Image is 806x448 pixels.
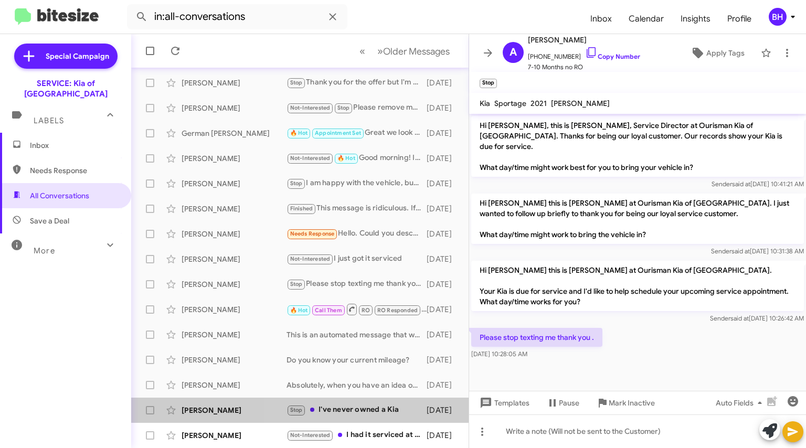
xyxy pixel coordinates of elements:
[182,430,287,441] div: [PERSON_NAME]
[127,4,347,29] input: Search
[427,254,460,264] div: [DATE]
[678,44,756,62] button: Apply Tags
[427,78,460,88] div: [DATE]
[30,140,119,151] span: Inbox
[531,99,547,108] span: 2021
[354,40,456,62] nav: Page navigation example
[716,393,766,412] span: Auto Fields
[760,8,794,26] button: BH
[337,155,355,162] span: 🔥 Hot
[287,177,427,189] div: I am happy with the vehicle, but your dealership was the single worst car buying experience I hav...
[494,99,526,108] span: Sportage
[290,281,303,287] span: Stop
[471,350,527,358] span: [DATE] 10:28:05 AM
[371,40,456,62] button: Next
[427,128,460,138] div: [DATE]
[480,99,490,108] span: Kia
[182,178,287,189] div: [PERSON_NAME]
[528,34,640,46] span: [PERSON_NAME]
[559,393,579,412] span: Pause
[290,255,331,262] span: Not-Interested
[287,152,427,164] div: Good morning! I apologize for the delayed response. Were you able to get in for service or do you...
[582,4,620,34] a: Inbox
[182,78,287,88] div: [PERSON_NAME]
[672,4,719,34] a: Insights
[290,155,331,162] span: Not-Interested
[337,104,350,111] span: Stop
[471,328,602,347] p: Please stop texting me thank you .
[182,329,287,340] div: [PERSON_NAME]
[377,45,383,58] span: »
[182,254,287,264] div: [PERSON_NAME]
[182,128,287,138] div: German [PERSON_NAME]
[290,307,308,314] span: 🔥 Hot
[585,52,640,60] a: Copy Number
[182,229,287,239] div: [PERSON_NAME]
[620,4,672,34] a: Calendar
[427,329,460,340] div: [DATE]
[30,165,119,176] span: Needs Response
[469,393,538,412] button: Templates
[427,204,460,214] div: [DATE]
[287,355,427,365] div: Do you know your current mileage?
[315,130,361,136] span: Appointment Set
[290,104,331,111] span: Not-Interested
[34,246,55,255] span: More
[182,380,287,390] div: [PERSON_NAME]
[427,380,460,390] div: [DATE]
[290,432,331,439] span: Not-Interested
[427,103,460,113] div: [DATE]
[290,205,313,212] span: Finished
[290,79,303,86] span: Stop
[510,44,517,61] span: A
[30,190,89,201] span: All Conversations
[427,304,460,315] div: [DATE]
[34,116,64,125] span: Labels
[287,127,427,139] div: Great we look forward to seeing you at 1pm [DATE]. Have a great day :)
[287,253,427,265] div: I just got it serviced
[707,393,775,412] button: Auto Fields
[427,153,460,164] div: [DATE]
[731,247,750,255] span: said at
[471,261,804,311] p: Hi [PERSON_NAME] this is [PERSON_NAME] at Ourisman Kia of [GEOGRAPHIC_DATA]. Your Kia is due for ...
[287,429,427,441] div: I had it serviced at the [PERSON_NAME] [PERSON_NAME] Kia dealership [DATE]
[711,247,804,255] span: Sender [DATE] 10:31:38 AM
[730,314,749,322] span: said at
[359,45,365,58] span: «
[290,407,303,413] span: Stop
[480,79,497,88] small: Stop
[538,393,588,412] button: Pause
[287,278,427,290] div: Please stop texting me thank you .
[182,103,287,113] div: [PERSON_NAME]
[427,178,460,189] div: [DATE]
[609,393,655,412] span: Mark Inactive
[471,194,804,244] p: Hi [PERSON_NAME] this is [PERSON_NAME] at Ourisman Kia of [GEOGRAPHIC_DATA]. I just wanted to fol...
[706,44,745,62] span: Apply Tags
[719,4,760,34] a: Profile
[427,405,460,415] div: [DATE]
[732,180,750,188] span: said at
[315,307,342,314] span: Call Them
[14,44,118,69] a: Special Campaign
[769,8,787,26] div: BH
[471,116,804,177] p: Hi [PERSON_NAME], this is [PERSON_NAME], Service Director at Ourisman Kia of [GEOGRAPHIC_DATA]. T...
[362,307,370,314] span: RO
[290,230,335,237] span: Needs Response
[182,153,287,164] div: [PERSON_NAME]
[353,40,372,62] button: Previous
[427,430,460,441] div: [DATE]
[478,393,529,412] span: Templates
[287,380,427,390] div: Absolutely, when you have an idea on a day you would like to come in please give us a call and we...
[528,62,640,72] span: 7-10 Months no RO
[182,405,287,415] div: [PERSON_NAME]
[287,329,427,340] div: This is an automated message that was sent. I do apologize about that! We will look forward to sc...
[287,303,427,316] div: Inbound Call
[287,404,427,416] div: I've never owned a Kia
[528,46,640,62] span: [PHONE_NUMBER]
[377,307,418,314] span: RO Responded
[182,304,287,315] div: [PERSON_NAME]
